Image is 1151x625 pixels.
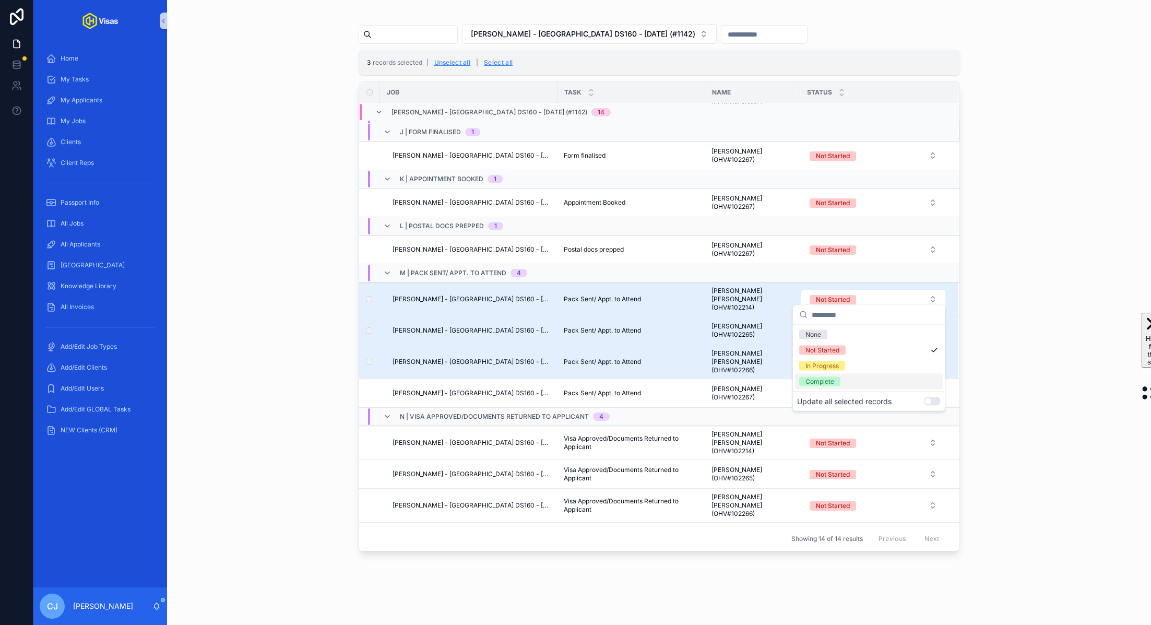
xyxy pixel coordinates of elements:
span: Knowledge Library [61,282,116,290]
a: NEW Clients (CRM) [40,421,161,440]
div: 1 [494,175,496,183]
span: All Invoices [61,303,94,311]
div: Not Started [816,151,850,161]
span: NEW Clients (CRM) [61,426,117,434]
span: All Jobs [61,219,84,228]
span: Job [387,88,399,97]
p: [PERSON_NAME] [73,601,133,611]
img: App logo [82,13,118,29]
a: Home [40,49,161,68]
span: [PERSON_NAME] [PERSON_NAME] (OHV#102266) [711,493,794,518]
button: Select Button [801,433,945,452]
span: Postal docs prepped [564,245,624,254]
a: Add/Edit Users [40,379,161,398]
span: Add/Edit GLOBAL Tasks [61,405,130,414]
span: Pack Sent/ Appt. to Attend [564,295,641,303]
a: Add/Edit Job Types [40,337,161,356]
a: My Tasks [40,70,161,89]
div: Not Started [816,439,850,448]
div: 4 [599,412,603,421]
a: Add/Edit Clients [40,358,161,377]
span: [PERSON_NAME] (OHV#102267) [711,194,794,211]
a: All Invoices [40,298,161,316]
a: My Applicants [40,91,161,110]
span: [PERSON_NAME] [PERSON_NAME] (OHV#102214) [711,430,794,455]
span: All Applicants [61,240,100,249]
div: 1 [494,222,497,230]
span: CJ [47,600,58,612]
span: N | Visa Approved/Documents Returned to Applicant [400,412,589,421]
span: [PERSON_NAME] (OHV#102265) [711,466,794,482]
span: | [476,58,478,66]
span: Task [564,88,582,97]
button: Select Button [801,465,945,484]
a: Knowledge Library [40,277,161,296]
span: [PERSON_NAME] - [GEOGRAPHIC_DATA] DS160 - [DATE] (#1142) [393,198,551,207]
a: Client Reps [40,154,161,172]
span: [PERSON_NAME] - [GEOGRAPHIC_DATA] DS160 - [DATE] (#1142) [393,245,551,254]
span: My Applicants [61,96,102,104]
span: [PERSON_NAME] - [GEOGRAPHIC_DATA] DS160 - [DATE] (#1142) [393,358,551,366]
span: Visa Approved/Documents Returned to Applicant [564,497,699,514]
span: [PERSON_NAME] [PERSON_NAME] (OHV#102214) [711,287,794,312]
a: Add/Edit GLOBAL Tasks [40,400,161,419]
div: Not Started [816,245,850,255]
a: My Jobs [40,112,161,131]
span: [PERSON_NAME] (OHV#102267) [711,385,794,402]
div: Not Started [816,198,850,208]
span: [PERSON_NAME] - [GEOGRAPHIC_DATA] DS160 - [DATE] (#1142) [393,326,551,335]
span: Appointment Booked [564,198,625,207]
span: [PERSON_NAME] - [GEOGRAPHIC_DATA] DS160 - [DATE] (#1142) [471,29,695,39]
span: M | Pack Sent/ Appt. to Attend [400,269,506,277]
div: Not Started [816,501,850,511]
div: 14 [598,108,604,116]
span: Clients [61,138,81,146]
div: Suggestions [793,325,945,392]
span: Add/Edit Clients [61,363,107,372]
button: Select Button [801,146,945,165]
span: K | Appointment Booked [400,175,483,183]
span: [PERSON_NAME] - [GEOGRAPHIC_DATA] DS160 - [DATE] (#1142) [393,501,551,510]
span: Client Reps [61,159,94,167]
div: 4 [517,269,521,277]
button: Select all [480,54,516,71]
button: Select Button [801,290,945,309]
div: Complete [805,377,834,386]
span: 3 [367,58,371,66]
span: Add/Edit Job Types [61,343,117,351]
span: Form finalised [564,151,606,160]
div: Not Started [816,470,850,479]
button: Select Button [801,496,945,515]
span: [PERSON_NAME] - [GEOGRAPHIC_DATA] DS160 - [DATE] (#1142) [393,389,551,397]
span: My Tasks [61,75,89,84]
div: In Progress [805,361,839,371]
span: Pack Sent/ Appt. to Attend [564,358,641,366]
span: Name [712,88,731,97]
div: Not Started [816,295,850,304]
span: Showing 14 of 14 results [791,534,863,543]
a: [GEOGRAPHIC_DATA] [40,256,161,275]
button: Select Button [462,24,717,44]
span: [PERSON_NAME] - [GEOGRAPHIC_DATA] DS160 - [DATE] (#1142) [393,439,551,447]
span: [PERSON_NAME] - [GEOGRAPHIC_DATA] DS160 - [DATE] (#1142) [393,151,551,160]
div: 1 [471,128,474,136]
div: None [805,330,821,339]
span: | [426,58,429,66]
span: Visa Approved/Documents Returned to Applicant [564,466,699,482]
button: Select Button [801,193,945,212]
a: Passport Info [40,193,161,212]
a: Clients [40,133,161,151]
span: [PERSON_NAME] [PERSON_NAME] (OHV#102266) [711,349,794,374]
span: Pack Sent/ Appt. to Attend [564,326,641,335]
a: All Applicants [40,235,161,254]
span: Home [61,54,78,63]
label: Update all selected records [797,396,892,407]
span: My Jobs [61,117,86,125]
span: [PERSON_NAME] (OHV#102265) [711,322,794,339]
span: [PERSON_NAME] - [GEOGRAPHIC_DATA] DS160 - [DATE] (#1142) [391,108,587,116]
div: Not Started [805,346,839,355]
span: [PERSON_NAME] (OHV#102267) [711,147,794,164]
span: Pack Sent/ Appt. to Attend [564,389,641,397]
span: [PERSON_NAME] - [GEOGRAPHIC_DATA] DS160 - [DATE] (#1142) [393,295,551,303]
span: L | Postal docs prepped [400,222,484,230]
